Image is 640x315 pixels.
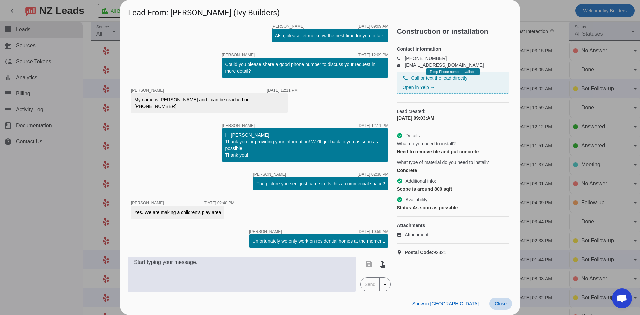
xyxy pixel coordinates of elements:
[397,57,405,60] mat-icon: phone
[397,140,456,147] span: What do you need to install?
[381,281,389,289] mat-icon: arrow_drop_down
[225,132,385,158] div: Hi [PERSON_NAME], Thank you for providing your information! We'll get back to you as soon as poss...
[405,249,446,256] span: 92821
[134,209,221,216] div: Yes. We are making a children's play area
[397,250,405,255] mat-icon: location_on
[402,85,435,90] a: Open in Yelp →
[405,196,429,203] span: Availability:
[397,159,489,166] span: What type of material do you need to install?
[378,260,386,268] mat-icon: touch_app
[495,301,507,306] span: Close
[222,53,255,57] span: [PERSON_NAME]
[134,96,284,110] div: My name is [PERSON_NAME] and I can be reached on [PHONE_NUMBER].
[204,201,234,205] div: [DATE] 02:40:PM
[405,56,447,61] a: [PHONE_NUMBER]
[397,63,405,67] mat-icon: email
[612,288,632,308] div: Open chat
[397,108,509,115] span: Lead created:
[131,88,164,93] span: [PERSON_NAME]
[397,28,512,35] h2: Construction or installation
[405,132,421,139] span: Details:
[397,133,403,139] mat-icon: check_circle
[397,197,403,203] mat-icon: check_circle
[131,201,164,205] span: [PERSON_NAME]
[412,301,479,306] span: Show in [GEOGRAPHIC_DATA]
[252,238,385,244] div: Unfortunately we only work on residential homes at the moment.
[397,205,412,210] strong: Status:
[397,231,509,238] a: Attachment
[267,88,298,92] div: [DATE] 12:11:PM
[397,148,509,155] div: Need to remove tile and put concrete
[275,32,385,39] div: Also, please let me know the best time for you to talk.​
[430,70,476,74] span: Temp Phone number available
[405,250,433,255] strong: Postal Code:
[397,115,509,121] div: [DATE] 09:03:AM
[405,231,428,238] span: Attachment
[358,172,388,176] div: [DATE] 02:38:PM
[225,61,385,74] div: Could you please share a good phone number to discuss your request in more detail?​
[397,186,509,192] div: Scope is around 800 sqft
[407,298,484,310] button: Show in [GEOGRAPHIC_DATA]
[397,222,509,229] h4: Attachments
[489,298,512,310] button: Close
[222,124,255,128] span: [PERSON_NAME]
[405,178,436,184] span: Additional info:
[358,53,388,57] div: [DATE] 12:09:PM
[272,24,305,28] span: [PERSON_NAME]
[249,230,282,234] span: [PERSON_NAME]
[397,46,509,52] h4: Contact information
[358,24,388,28] div: [DATE] 09:09:AM
[397,232,405,237] mat-icon: image
[397,178,403,184] mat-icon: check_circle
[253,172,286,176] span: [PERSON_NAME]
[358,124,388,128] div: [DATE] 12:11:PM
[358,230,388,234] div: [DATE] 10:59:AM
[256,180,385,187] div: The picture you sent just came in. Is this a commercial space?
[402,75,408,81] mat-icon: phone
[405,62,484,68] a: [EMAIL_ADDRESS][DOMAIN_NAME]
[397,204,509,211] div: As soon as possible
[411,75,467,81] span: Call or text the lead directly
[397,167,509,174] div: Concrete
